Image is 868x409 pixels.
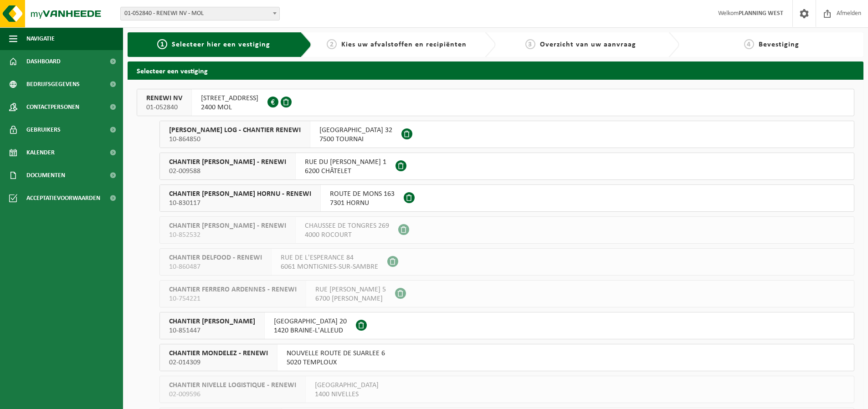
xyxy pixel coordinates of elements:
[169,158,286,167] span: CHANTIER [PERSON_NAME] - RENEWI
[744,39,754,49] span: 4
[137,89,854,116] button: RENEWI NV 01-052840 [STREET_ADDRESS]2400 MOL
[287,358,385,367] span: 5020 TEMPLOUX
[26,118,61,141] span: Gebruikers
[341,41,467,48] span: Kies uw afvalstoffen en recipiënten
[169,126,301,135] span: [PERSON_NAME] LOG - CHANTIER RENEWI
[281,253,378,262] span: RUE DE L'ESPERANCE 84
[146,94,182,103] span: RENEWI NV
[169,199,311,208] span: 10-830117
[159,344,854,371] button: CHANTIER MONDELEZ - RENEWI 02-014309 NOUVELLE ROUTE DE SUARLEE 65020 TEMPLOUX
[739,10,783,17] strong: PLANNING WEST
[330,189,395,199] span: ROUTE DE MONS 163
[169,167,286,176] span: 02-009588
[26,164,65,187] span: Documenten
[319,135,392,144] span: 7500 TOURNAI
[169,326,255,335] span: 10-851447
[169,381,296,390] span: CHANTIER NIVELLE LOGISTIQUE - RENEWI
[169,253,262,262] span: CHANTIER DELFOOD - RENEWI
[201,94,258,103] span: [STREET_ADDRESS]
[121,7,279,20] span: 01-052840 - RENEWI NV - MOL
[159,184,854,212] button: CHANTIER [PERSON_NAME] HORNU - RENEWI 10-830117 ROUTE DE MONS 1637301 HORNU
[169,358,268,367] span: 02-014309
[169,317,255,326] span: CHANTIER [PERSON_NAME]
[315,381,379,390] span: [GEOGRAPHIC_DATA]
[26,73,80,96] span: Bedrijfsgegevens
[128,61,863,79] h2: Selecteer een vestiging
[169,262,262,271] span: 10-860487
[26,50,61,73] span: Dashboard
[287,349,385,358] span: NOUVELLE ROUTE DE SUARLEE 6
[169,285,297,294] span: CHANTIER FERRERO ARDENNES - RENEWI
[305,221,389,230] span: CHAUSSEE DE TONGRES 269
[525,39,535,49] span: 3
[159,121,854,148] button: [PERSON_NAME] LOG - CHANTIER RENEWI 10-864850 [GEOGRAPHIC_DATA] 327500 TOURNAI
[201,103,258,112] span: 2400 MOL
[315,390,379,399] span: 1400 NIVELLES
[26,27,55,50] span: Navigatie
[330,199,395,208] span: 7301 HORNU
[327,39,337,49] span: 2
[26,141,55,164] span: Kalender
[305,167,386,176] span: 6200 CHÂTELET
[169,189,311,199] span: CHANTIER [PERSON_NAME] HORNU - RENEWI
[315,294,386,303] span: 6700 [PERSON_NAME]
[146,103,182,112] span: 01-052840
[169,135,301,144] span: 10-864850
[120,7,280,20] span: 01-052840 - RENEWI NV - MOL
[274,317,347,326] span: [GEOGRAPHIC_DATA] 20
[26,96,79,118] span: Contactpersonen
[169,390,296,399] span: 02-009596
[159,312,854,339] button: CHANTIER [PERSON_NAME] 10-851447 [GEOGRAPHIC_DATA] 201420 BRAINE-L'ALLEUD
[157,39,167,49] span: 1
[169,221,286,230] span: CHANTIER [PERSON_NAME] - RENEWI
[169,230,286,240] span: 10-852532
[281,262,378,271] span: 6061 MONTIGNIES-SUR-SAMBRE
[159,153,854,180] button: CHANTIER [PERSON_NAME] - RENEWI 02-009588 RUE DU [PERSON_NAME] 16200 CHÂTELET
[274,326,347,335] span: 1420 BRAINE-L'ALLEUD
[305,230,389,240] span: 4000 ROCOURT
[305,158,386,167] span: RUE DU [PERSON_NAME] 1
[26,187,100,210] span: Acceptatievoorwaarden
[172,41,270,48] span: Selecteer hier een vestiging
[169,294,297,303] span: 10-754221
[759,41,799,48] span: Bevestiging
[319,126,392,135] span: [GEOGRAPHIC_DATA] 32
[540,41,636,48] span: Overzicht van uw aanvraag
[169,349,268,358] span: CHANTIER MONDELEZ - RENEWI
[315,285,386,294] span: RUE [PERSON_NAME] 5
